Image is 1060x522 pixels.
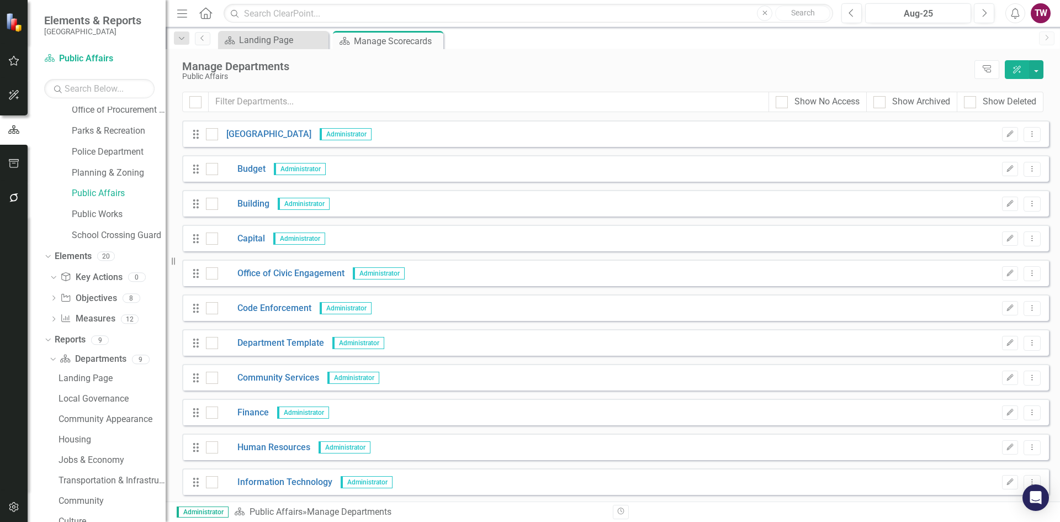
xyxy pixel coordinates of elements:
[123,293,140,303] div: 8
[56,390,166,408] a: Local Governance
[72,229,166,242] a: School Crossing Guard
[1031,3,1051,23] button: TW
[218,267,344,280] a: Office of Civic Engagement
[60,271,122,284] a: Key Actions
[983,96,1036,108] div: Show Deleted
[278,198,330,210] span: Administrator
[218,441,310,454] a: Human Resources
[59,435,166,445] div: Housing
[218,198,269,210] a: Building
[72,104,166,117] a: Office of Procurement Management
[56,472,166,489] a: Transportation & Infrastructure
[44,27,141,36] small: [GEOGRAPHIC_DATA]
[132,355,150,364] div: 9
[320,302,372,314] span: Administrator
[1022,484,1049,511] div: Open Intercom Messenger
[56,492,166,510] a: Community
[97,252,115,261] div: 20
[44,79,155,98] input: Search Below...
[234,506,605,519] div: » Manage Departments
[869,7,967,20] div: Aug-25
[775,6,830,21] button: Search
[224,4,833,23] input: Search ClearPoint...
[59,496,166,506] div: Community
[353,267,405,280] span: Administrator
[791,8,815,17] span: Search
[273,233,325,245] span: Administrator
[60,292,116,305] a: Objectives
[55,250,92,263] a: Elements
[277,407,329,419] span: Administrator
[6,13,25,32] img: ClearPoint Strategy
[177,507,229,518] span: Administrator
[72,146,166,159] a: Police Department
[55,334,86,346] a: Reports
[892,96,950,108] div: Show Archived
[56,410,166,428] a: Community Appearance
[128,272,146,282] div: 0
[121,314,139,324] div: 12
[44,52,155,65] a: Public Affairs
[794,96,860,108] div: Show No Access
[182,72,969,81] div: Public Affairs
[865,3,971,23] button: Aug-25
[72,125,166,138] a: Parks & Recreation
[59,414,166,424] div: Community Appearance
[208,92,769,112] input: Filter Departments...
[239,33,326,47] div: Landing Page
[341,476,393,488] span: Administrator
[218,476,332,489] a: Information Technology
[59,373,166,383] div: Landing Page
[218,372,319,384] a: Community Services
[218,302,311,315] a: Code Enforcement
[320,128,372,140] span: Administrator
[59,394,166,404] div: Local Governance
[60,313,115,325] a: Measures
[218,337,324,350] a: Department Template
[327,372,379,384] span: Administrator
[56,431,166,449] a: Housing
[274,163,326,175] span: Administrator
[221,33,326,47] a: Landing Page
[218,233,265,245] a: Capital
[218,128,311,141] a: [GEOGRAPHIC_DATA]
[59,455,166,465] div: Jobs & Economy
[59,476,166,486] div: Transportation & Infrastructure
[72,167,166,180] a: Planning & Zoning
[319,441,370,454] span: Administrator
[218,163,266,176] a: Budget
[72,187,166,200] a: Public Affairs
[332,337,384,349] span: Administrator
[60,353,126,366] a: Departments
[218,407,269,419] a: Finance
[56,370,166,387] a: Landing Page
[250,507,303,517] a: Public Affairs
[72,208,166,221] a: Public Works
[56,451,166,469] a: Jobs & Economy
[91,335,109,345] div: 9
[182,60,969,72] div: Manage Departments
[354,34,441,48] div: Manage Scorecards
[44,14,141,27] span: Elements & Reports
